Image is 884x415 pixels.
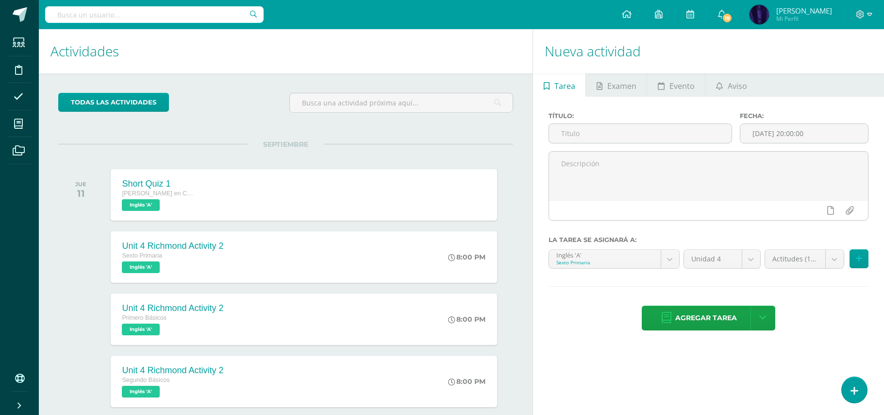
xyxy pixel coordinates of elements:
div: Unit 4 Richmond Activity 2 [122,365,223,376]
span: [PERSON_NAME] [776,6,832,16]
span: Tarea [554,74,575,98]
a: Tarea [533,73,585,97]
span: SEPTIEMBRE [248,140,324,149]
div: Inglés 'A' [556,250,653,259]
label: Título: [549,112,732,120]
span: Agregar tarea [675,306,737,330]
a: Evento [647,73,705,97]
span: Evento [669,74,695,98]
input: Fecha de entrega [740,124,868,143]
input: Título [549,124,732,143]
img: d8752ea66dfd2e037935eb749bd91489.png [750,5,769,24]
span: Segundo Básicos [122,377,169,383]
span: Primero Básicos [122,314,167,321]
div: Unit 4 Richmond Activity 2 [122,303,223,313]
span: [PERSON_NAME] en CCLL [122,190,195,197]
div: 8:00 PM [448,315,485,324]
div: Unit 4 Richmond Activity 2 [122,241,223,251]
a: todas las Actividades [58,93,169,112]
label: La tarea se asignará a: [549,236,868,243]
span: Inglés 'A' [122,324,160,335]
span: Inglés 'A' [122,261,160,273]
a: Actitudes (10.0%) [765,250,844,268]
span: Examen [607,74,636,98]
div: JUE [75,181,86,188]
h1: Nueva actividad [545,29,872,73]
a: Examen [586,73,647,97]
div: Short Quiz 1 [122,179,195,189]
span: Inglés 'A' [122,386,160,398]
input: Busca una actividad próxima aquí... [290,93,512,112]
span: 19 [722,13,733,23]
label: Fecha: [740,112,868,120]
span: Unidad 4 [691,250,734,268]
div: 11 [75,188,86,199]
span: Sexto Primaria [122,252,162,259]
input: Busca un usuario... [45,6,264,23]
a: Inglés 'A'Sexto Primaria [549,250,679,268]
div: Sexto Primaria [556,259,653,266]
a: Aviso [705,73,757,97]
span: Mi Perfil [776,15,832,23]
span: Actitudes (10.0%) [772,250,818,268]
span: Inglés 'A' [122,199,160,211]
h1: Actividades [50,29,521,73]
div: 8:00 PM [448,377,485,386]
a: Unidad 4 [684,250,760,268]
div: 8:00 PM [448,253,485,261]
span: Aviso [728,74,747,98]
